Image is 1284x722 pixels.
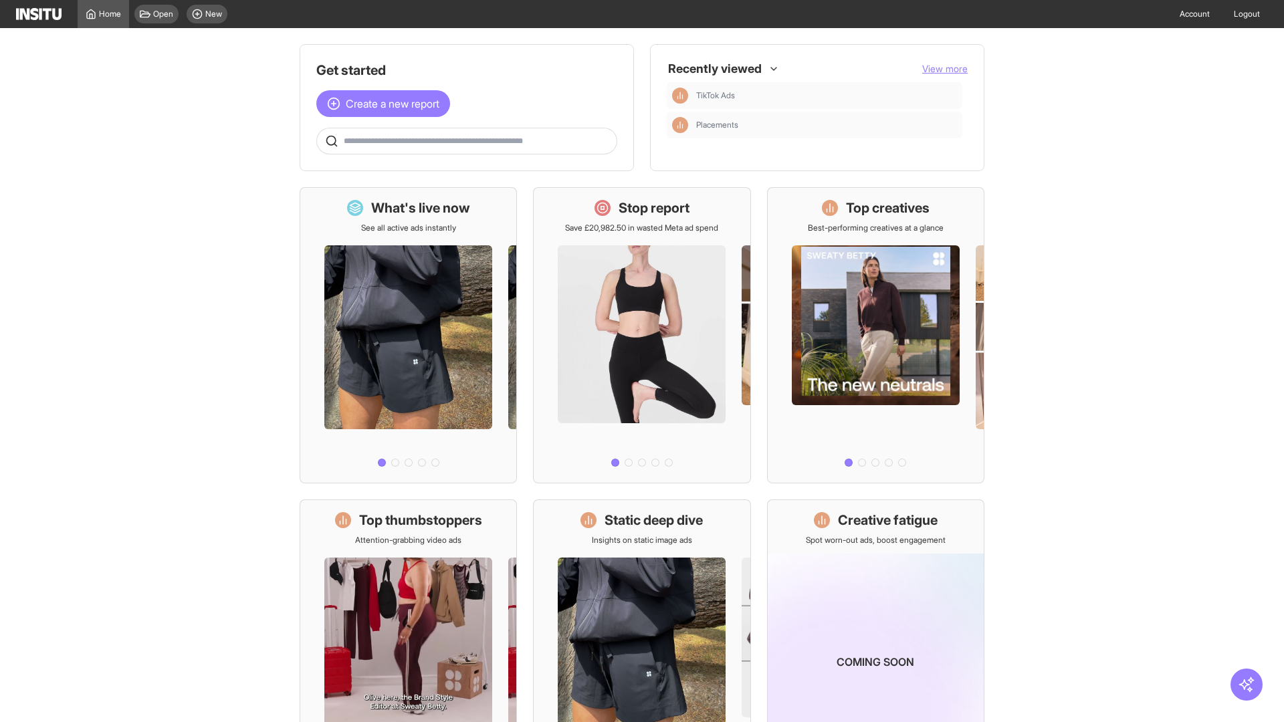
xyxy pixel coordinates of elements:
[672,117,688,133] div: Insights
[205,9,222,19] span: New
[672,88,688,104] div: Insights
[359,511,482,529] h1: Top thumbstoppers
[16,8,62,20] img: Logo
[696,120,957,130] span: Placements
[99,9,121,19] span: Home
[371,199,470,217] h1: What's live now
[846,199,930,217] h1: Top creatives
[316,90,450,117] button: Create a new report
[696,120,738,130] span: Placements
[592,535,692,546] p: Insights on static image ads
[533,187,750,483] a: Stop reportSave £20,982.50 in wasted Meta ad spend
[346,96,439,112] span: Create a new report
[355,535,461,546] p: Attention-grabbing video ads
[300,187,517,483] a: What's live nowSee all active ads instantly
[808,223,944,233] p: Best-performing creatives at a glance
[361,223,456,233] p: See all active ads instantly
[316,61,617,80] h1: Get started
[696,90,957,101] span: TikTok Ads
[619,199,689,217] h1: Stop report
[605,511,703,529] h1: Static deep dive
[696,90,735,101] span: TikTok Ads
[565,223,718,233] p: Save £20,982.50 in wasted Meta ad spend
[922,63,968,74] span: View more
[153,9,173,19] span: Open
[922,62,968,76] button: View more
[767,187,984,483] a: Top creativesBest-performing creatives at a glance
